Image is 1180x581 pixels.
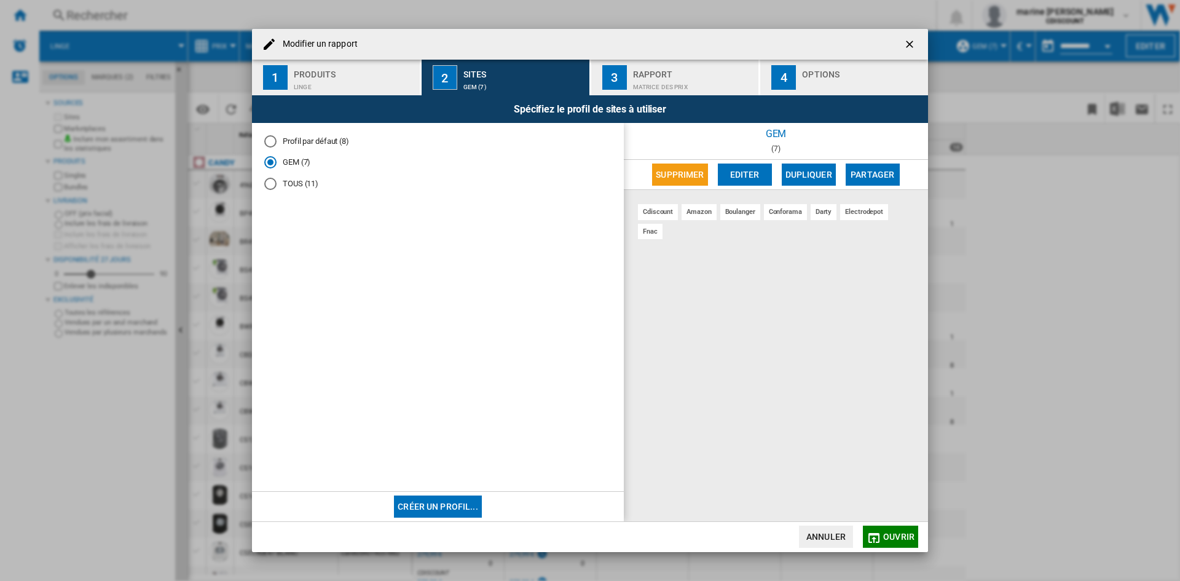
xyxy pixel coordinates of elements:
div: Matrice des prix [633,77,754,90]
div: GEM (7) [463,77,584,90]
div: 4 [771,65,796,90]
div: (7) [624,144,928,153]
h4: Modifier un rapport [277,38,358,50]
div: cdiscount [638,204,678,219]
div: electrodepot [840,204,888,219]
div: amazon [682,204,716,219]
button: Editer [718,164,772,186]
button: Partager [846,164,900,186]
div: Spécifiez le profil de sites à utiliser [252,95,928,123]
div: 2 [433,65,457,90]
md-radio-button: Profil par défaut (8) [264,135,612,147]
div: Produits [294,65,415,77]
button: Créer un profil... [394,496,482,518]
button: 1 Produits Linge [252,60,421,95]
div: Linge [294,77,415,90]
button: getI18NText('BUTTONS.CLOSE_DIALOG') [899,32,923,57]
ng-md-icon: getI18NText('BUTTONS.CLOSE_DIALOG') [903,38,918,53]
button: 2 Sites GEM (7) [422,60,591,95]
button: 4 Options [760,60,928,95]
div: darty [811,204,837,219]
button: Dupliquer [782,164,836,186]
span: Ouvrir [883,532,914,542]
button: Supprimer [652,164,707,186]
div: boulanger [720,204,760,219]
button: Annuler [799,526,853,548]
div: 1 [263,65,288,90]
div: 3 [602,65,627,90]
div: Rapport [633,65,754,77]
button: Ouvrir [863,526,918,548]
div: fnac [638,224,663,239]
div: conforama [764,204,807,219]
div: GEM [624,123,928,144]
md-radio-button: TOUS (11) [264,178,612,190]
div: Sites [463,65,584,77]
button: 3 Rapport Matrice des prix [591,60,760,95]
md-radio-button: GEM (7) [264,157,612,168]
div: Options [802,65,923,77]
